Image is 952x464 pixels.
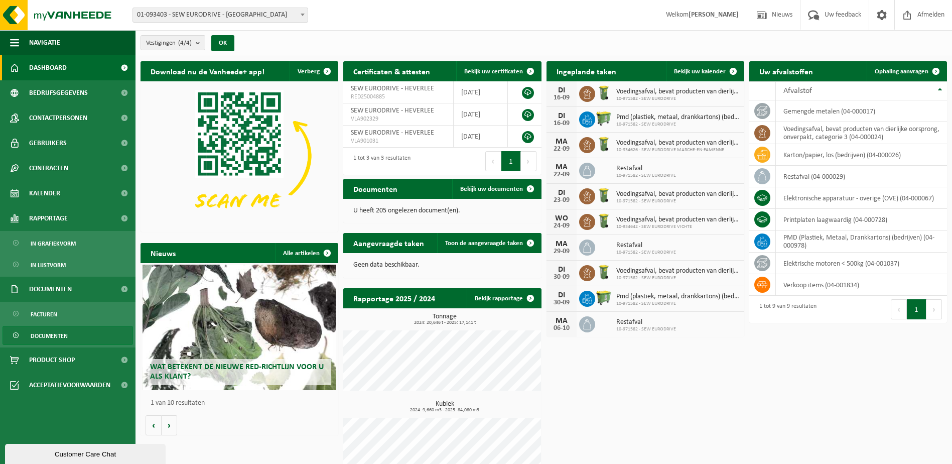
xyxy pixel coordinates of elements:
[547,61,626,81] h2: Ingeplande taken
[616,301,739,307] span: 10-971582 - SEW EURODRIVE
[454,126,508,148] td: [DATE]
[552,248,572,255] div: 29-09
[616,275,739,281] span: 10-971582 - SEW EURODRIVE
[776,122,947,144] td: voedingsafval, bevat producten van dierlijke oorsprong, onverpakt, categorie 3 (04-000024)
[552,94,572,101] div: 16-09
[776,230,947,253] td: PMD (Plastiek, Metaal, Drankkartons) (bedrijven) (04-000978)
[290,61,337,81] button: Verberg
[616,139,739,147] span: Voedingsafval, bevat producten van dierlijke oorsprong, onverpakt, categorie 3
[3,326,133,345] a: Documenten
[348,150,411,172] div: 1 tot 3 van 3 resultaten
[552,291,572,299] div: DI
[616,216,739,224] span: Voedingsafval, bevat producten van dierlijke oorsprong, onverpakt, categorie 3
[343,233,434,253] h2: Aangevraagde taken
[552,299,572,306] div: 30-09
[150,363,324,381] span: Wat betekent de nieuwe RED-richtlijn voor u als klant?
[616,224,739,230] span: 10-934642 - SEW EURODRIVE VICHTE
[178,40,192,46] count: (4/4)
[875,68,928,75] span: Ophaling aanvragen
[776,253,947,274] td: elektrische motoren < 500kg (04-001037)
[454,103,508,126] td: [DATE]
[29,131,67,156] span: Gebruikers
[754,298,817,320] div: 1 tot 9 van 9 resultaten
[5,442,168,464] iframe: chat widget
[552,317,572,325] div: MA
[616,190,739,198] span: Voedingsafval, bevat producten van dierlijke oorsprong, onverpakt, categorie 3
[151,400,333,407] p: 1 van 10 resultaten
[616,122,739,128] span: 10-971582 - SEW EURODRIVE
[616,165,676,173] span: Restafval
[485,151,501,171] button: Previous
[348,313,541,325] h3: Tonnage
[552,214,572,222] div: WO
[343,61,440,81] h2: Certificaten & attesten
[29,277,72,302] span: Documenten
[146,36,192,51] span: Vestigingen
[907,299,926,319] button: 1
[674,68,726,75] span: Bekijk uw kalender
[143,265,336,390] a: Wat betekent de nieuwe RED-richtlijn voor u als klant?
[783,87,812,95] span: Afvalstof
[29,206,68,231] span: Rapportage
[351,137,445,145] span: VLA901031
[29,347,75,373] span: Product Shop
[552,325,572,332] div: 06-10
[616,250,676,256] span: 10-971582 - SEW EURODRIVE
[3,234,133,253] a: In grafiekvorm
[353,262,531,269] p: Geen data beschikbaar.
[29,80,88,105] span: Bedrijfsgegevens
[595,136,612,153] img: WB-0140-HPE-GN-50
[298,68,320,75] span: Verberg
[616,113,739,122] span: Pmd (plastiek, metaal, drankkartons) (bedrijven)
[616,147,739,153] span: 10-934626 - SEW EURODRIVE MARCHE-EN-FAMENNE
[3,255,133,274] a: In lijstvorm
[454,81,508,103] td: [DATE]
[456,61,540,81] a: Bekijk uw certificaten
[595,110,612,127] img: WB-0660-HPE-GN-50
[749,61,823,81] h2: Uw afvalstoffen
[867,61,946,81] a: Ophaling aanvragen
[31,326,68,345] span: Documenten
[521,151,536,171] button: Next
[552,86,572,94] div: DI
[552,171,572,178] div: 22-09
[552,266,572,274] div: DI
[29,105,87,131] span: Contactpersonen
[776,144,947,166] td: karton/papier, los (bedrijven) (04-000026)
[595,212,612,229] img: WB-0140-HPE-GN-50
[460,186,523,192] span: Bekijk uw documenten
[348,408,541,413] span: 2024: 9,660 m3 - 2025: 84,080 m3
[552,163,572,171] div: MA
[146,415,162,435] button: Vorige
[552,222,572,229] div: 24-09
[437,233,540,253] a: Toon de aangevraagde taken
[31,256,66,275] span: In lijstvorm
[141,243,186,263] h2: Nieuws
[501,151,521,171] button: 1
[351,115,445,123] span: VLA902329
[616,96,739,102] span: 10-971582 - SEW EURODRIVE
[616,173,676,179] span: 10-971582 - SEW EURODRIVE
[29,373,110,398] span: Acceptatievoorwaarden
[595,264,612,281] img: WB-0140-HPE-GN-50
[776,166,947,187] td: restafval (04-000029)
[29,30,60,55] span: Navigatie
[132,8,308,23] span: 01-093403 - SEW EURODRIVE - HEVERLEE
[552,240,572,248] div: MA
[29,55,67,80] span: Dashboard
[552,138,572,146] div: MA
[351,93,445,101] span: RED25004885
[552,189,572,197] div: DI
[133,8,308,22] span: 01-093403 - SEW EURODRIVE - HEVERLEE
[616,88,739,96] span: Voedingsafval, bevat producten van dierlijke oorsprong, onverpakt, categorie 3
[29,181,60,206] span: Kalender
[616,293,739,301] span: Pmd (plastiek, metaal, drankkartons) (bedrijven)
[343,288,445,308] h2: Rapportage 2025 / 2024
[348,320,541,325] span: 2024: 20,646 t - 2025: 17,141 t
[211,35,234,51] button: OK
[776,209,947,230] td: printplaten laagwaardig (04-000728)
[445,240,523,247] span: Toon de aangevraagde taken
[595,187,612,204] img: WB-0140-HPE-GN-50
[351,85,434,92] span: SEW EURODRIVE - HEVERLEE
